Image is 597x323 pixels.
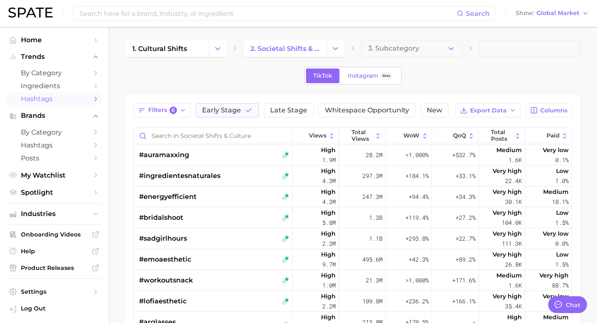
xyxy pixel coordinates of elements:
[7,169,102,182] a: My Watchlist
[322,218,336,228] span: 5.8m
[21,36,88,44] span: Home
[362,171,382,181] span: 297.3m
[8,8,53,18] img: SPATE
[479,128,525,144] button: Total Posts
[452,296,476,306] span: +166.1%
[21,53,88,61] span: Trends
[321,229,336,239] span: High
[466,10,490,18] span: Search
[7,285,102,298] a: Settings
[386,128,432,144] button: WoW
[543,312,569,322] span: Medium
[132,45,187,53] span: 1. cultural shifts
[21,112,88,120] span: Brands
[514,8,591,19] button: ShowGlobal Market
[322,197,336,207] span: 4.3m
[321,291,336,301] span: High
[366,275,382,285] span: 21.3m
[282,193,289,201] img: tiktok rising star
[455,234,476,244] span: +22.7%
[508,280,522,290] span: 1.6k
[321,270,336,280] span: High
[313,72,332,79] span: TikTok
[282,298,289,305] img: tiktok rising star
[134,270,572,291] button: #workoutsnacktiktok rising starHigh1.0m21.3m>1,000%+171.6%Medium1.6kVery high88.7%
[339,128,385,144] button: Total Views
[508,155,522,165] span: 1.6k
[505,176,522,186] span: 22.4k
[209,40,227,57] button: Change Category
[405,151,429,159] span: >1,000%
[325,107,409,114] span: Whitespace Opportunity
[405,171,429,181] span: +184.1%
[7,92,102,105] a: Hashtags
[7,262,102,274] a: Product Releases
[7,245,102,257] a: Help
[505,301,522,311] span: 35.4k
[382,72,390,79] span: Beta
[403,132,420,139] span: WoW
[543,145,569,155] span: Very low
[139,296,187,306] span: #lofiaesthetic
[21,210,88,218] span: Industries
[543,229,569,239] span: Very low
[134,291,572,312] button: #lofiaesthetictiktok rising starHigh2.2m109.8m+236.2%+166.1%Very high35.4kVery low0.2%
[455,171,476,181] span: +33.1%
[455,254,476,265] span: +89.2%
[21,141,88,149] span: Hashtags
[427,107,442,114] span: New
[321,208,336,218] span: High
[543,187,569,197] span: Medium
[453,132,466,139] span: QoQ
[493,291,522,301] span: Very high
[455,213,476,223] span: +27.2%
[148,107,177,114] span: Filters
[134,165,572,186] button: #ingredientesnaturalestiktok rising starHigh4.3m297.3m+184.1%+33.1%Very high22.4kLow1.0%
[491,129,512,142] span: Total Posts
[362,254,382,265] span: 495.6m
[493,187,522,197] span: Very high
[243,40,327,57] a: 2. societal shifts & culture
[21,82,88,90] span: Ingredients
[21,231,88,238] span: Onboarding Videos
[134,207,572,228] button: #bridalshoottiktok rising starHigh5.8m1.3b+119.4%+27.2%Very high104.0kLow1.5%
[369,234,382,244] span: 1.1b
[125,40,209,57] a: 1. cultural shifts
[270,107,307,114] span: Late Stage
[7,139,102,152] a: Hashtags
[352,129,373,142] span: Total Views
[139,171,220,181] span: #ingredientesnaturales
[21,69,88,77] span: by Category
[139,234,187,244] span: #sadgirlhours
[556,249,569,259] span: Low
[368,45,419,52] span: 3. Subcategory
[507,312,522,322] span: High
[7,152,102,165] a: Posts
[7,186,102,199] a: Spotlight
[139,254,191,265] span: #emoaesthetic
[496,270,522,280] span: Medium
[21,305,95,312] span: Log Out
[322,155,336,165] span: 1.9m
[282,235,289,242] img: tiktok rising star
[362,296,382,306] span: 109.8m
[552,197,569,207] span: 18.1%
[169,107,177,114] span: 6
[470,107,507,114] span: Export Data
[322,239,336,249] span: 2.3m
[362,192,382,202] span: 247.3m
[556,166,569,176] span: Low
[7,208,102,220] button: Industries
[139,213,183,223] span: #bridalshoot
[7,79,102,92] a: Ingredients
[452,275,476,285] span: +171.6%
[405,234,429,244] span: +293.8%
[282,256,289,263] img: tiktok rising star
[555,176,569,186] span: 1.0%
[502,218,522,228] span: 104.0k
[7,66,102,79] a: by Category
[455,103,521,117] button: Export Data
[21,188,88,196] span: Spotlight
[322,259,336,270] span: 9.7m
[502,239,522,249] span: 111.3k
